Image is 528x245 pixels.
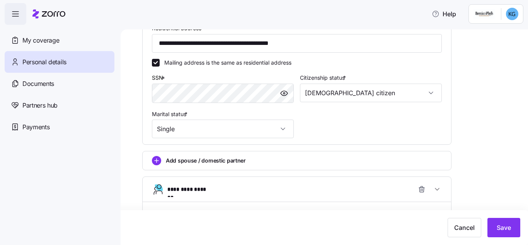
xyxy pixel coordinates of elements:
[152,74,167,82] label: SSN
[152,110,189,118] label: Marital status
[166,157,246,164] span: Add spouse / domestic partner
[5,94,114,116] a: Partners hub
[22,122,49,132] span: Payments
[473,9,495,19] img: Employer logo
[300,209,329,218] label: Last name
[300,74,347,82] label: Citizenship status
[22,79,54,89] span: Documents
[454,223,475,232] span: Cancel
[426,6,462,22] button: Help
[506,8,518,20] img: 07ec92bc5d3c748e9221346a37ba747e
[160,59,291,67] label: Mailing address is the same as residential address
[152,156,161,165] svg: add icon
[152,209,181,218] label: First name
[22,36,59,45] span: My coverage
[22,101,58,110] span: Partners hub
[152,120,294,138] input: Select marital status
[448,218,481,237] button: Cancel
[5,51,114,73] a: Personal details
[432,9,456,19] span: Help
[22,57,66,67] span: Personal details
[300,84,442,102] input: Select citizenship status
[5,29,114,51] a: My coverage
[487,218,520,237] button: Save
[497,223,511,232] span: Save
[5,73,114,94] a: Documents
[5,116,114,138] a: Payments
